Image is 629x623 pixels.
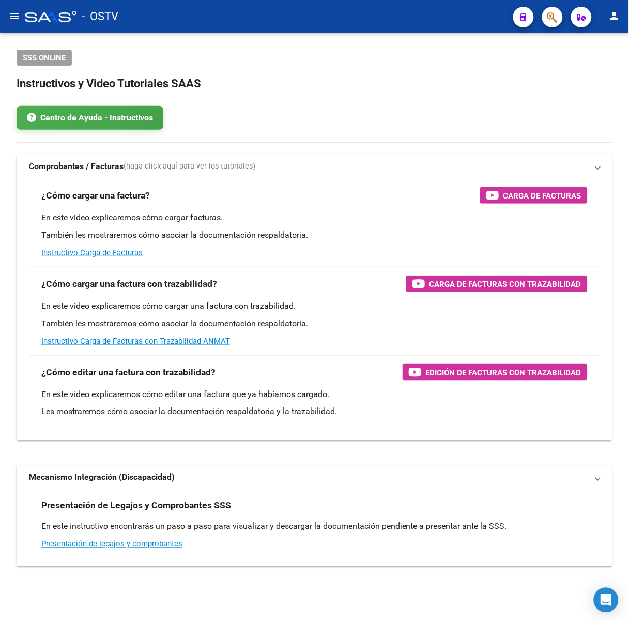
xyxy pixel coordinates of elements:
span: SSS ONLINE [23,53,66,63]
mat-expansion-panel-header: Comprobantes / Facturas(haga click aquí para ver los tutoriales) [17,154,612,179]
button: Carga de Facturas [480,187,588,204]
h3: ¿Cómo cargar una factura? [41,188,150,203]
span: - OSTV [82,5,118,28]
mat-icon: person [608,10,621,22]
a: Presentación de legajos y comprobantes [41,540,182,549]
p: Les mostraremos cómo asociar la documentación respaldatoria y la trazabilidad. [41,406,588,418]
p: En este video explicaremos cómo cargar una factura con trazabilidad. [41,300,588,312]
mat-icon: menu [8,10,21,22]
strong: Comprobantes / Facturas [29,161,124,172]
a: Instructivo Carga de Facturas con Trazabilidad ANMAT [41,337,230,346]
a: Centro de Ayuda - Instructivos [17,106,163,130]
p: En este video explicaremos cómo cargar facturas. [41,212,588,223]
h3: ¿Cómo cargar una factura con trazabilidad? [41,277,217,291]
span: (haga click aquí para ver los tutoriales) [124,161,255,172]
span: Edición de Facturas con Trazabilidad [426,366,581,379]
button: Carga de Facturas con Trazabilidad [406,276,588,292]
mat-expansion-panel-header: Mecanismo Integración (Discapacidad) [17,465,612,490]
a: Instructivo Carga de Facturas [41,248,143,257]
strong: Mecanismo Integración (Discapacidad) [29,472,175,483]
p: También les mostraremos cómo asociar la documentación respaldatoria. [41,230,588,241]
span: Carga de Facturas [503,189,581,202]
h3: ¿Cómo editar una factura con trazabilidad? [41,365,216,379]
div: Comprobantes / Facturas(haga click aquí para ver los tutoriales) [17,179,612,440]
div: Mecanismo Integración (Discapacidad) [17,490,612,567]
p: En este video explicaremos cómo editar una factura que ya habíamos cargado. [41,389,588,400]
div: Open Intercom Messenger [594,588,619,613]
h2: Instructivos y Video Tutoriales SAAS [17,74,612,94]
button: SSS ONLINE [17,50,72,66]
button: Edición de Facturas con Trazabilidad [403,364,588,381]
p: También les mostraremos cómo asociar la documentación respaldatoria. [41,318,588,329]
p: En este instructivo encontrarás un paso a paso para visualizar y descargar la documentación pendi... [41,521,588,533]
span: Carga de Facturas con Trazabilidad [429,278,581,291]
h3: Presentación de Legajos y Comprobantes SSS [41,498,231,513]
